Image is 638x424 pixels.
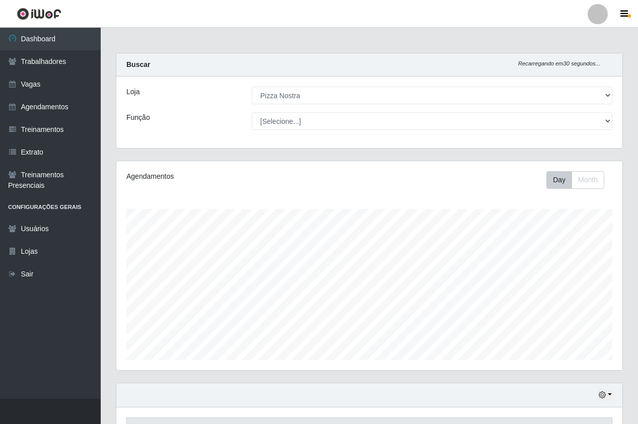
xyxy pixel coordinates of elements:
[126,87,139,97] label: Loja
[518,60,600,66] i: Recarregando em 30 segundos...
[572,171,604,189] button: Month
[546,171,572,189] button: Day
[546,171,604,189] div: First group
[126,60,150,68] strong: Buscar
[17,8,61,20] img: CoreUI Logo
[546,171,612,189] div: Toolbar with button groups
[126,112,150,123] label: Função
[126,171,320,182] div: Agendamentos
